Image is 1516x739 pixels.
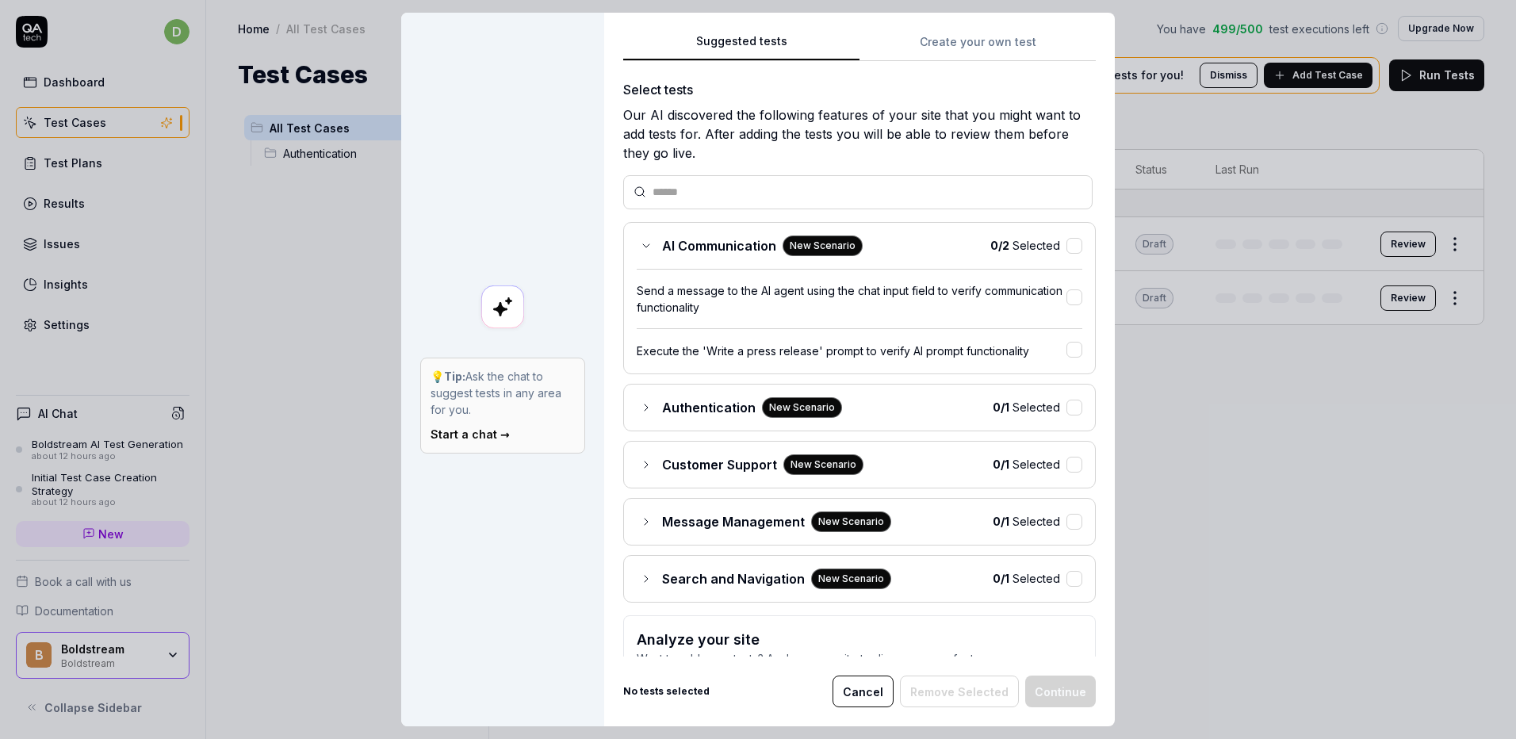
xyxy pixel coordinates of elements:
p: Want to add more tests? Analyze your site to discover more features. [637,650,1082,667]
div: Our AI discovered the following features of your site that you might want to add tests for. After... [623,105,1096,163]
div: New Scenario [811,511,891,532]
b: 0 / 1 [993,400,1009,414]
button: Suggested tests [623,33,859,61]
button: Continue [1025,676,1096,707]
h3: Analyze your site [637,629,1082,650]
span: AI Communication [662,236,776,255]
div: Select tests [623,80,1096,99]
span: Selected [990,237,1060,254]
div: Execute the 'Write a press release' prompt to verify AI prompt functionality [637,343,1066,359]
div: Send a message to the AI agent using the chat input field to verify communication functionality [637,282,1066,316]
b: 0 / 1 [993,515,1009,528]
p: 💡 Ask the chat to suggest tests in any area for you. [431,368,575,418]
div: New Scenario [762,397,842,418]
b: 0 / 1 [993,572,1009,585]
b: 0 / 2 [990,239,1009,252]
span: Customer Support [662,455,777,474]
div: New Scenario [811,569,891,589]
div: New Scenario [783,454,863,475]
strong: Tip: [444,369,465,383]
button: Cancel [833,676,894,707]
span: Selected [993,513,1060,530]
b: 0 / 1 [993,458,1009,471]
span: Selected [993,456,1060,473]
span: Authentication [662,398,756,417]
button: Remove Selected [900,676,1019,707]
span: Selected [993,570,1060,587]
a: Start a chat → [431,427,510,441]
span: Selected [993,399,1060,415]
b: No tests selected [623,684,710,699]
button: Create your own test [859,33,1096,61]
div: New Scenario [783,235,863,256]
span: Search and Navigation [662,569,805,588]
span: Message Management [662,512,805,531]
